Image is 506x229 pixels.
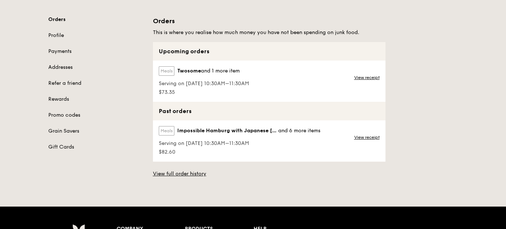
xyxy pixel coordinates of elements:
[159,80,249,87] span: Serving on [DATE] 10:30AM–11:30AM
[48,128,144,135] a: Grain Savers
[153,102,385,120] div: Past orders
[201,68,240,74] span: and 1 more item
[48,96,144,103] a: Rewards
[48,32,144,39] a: Profile
[48,112,144,119] a: Promo codes
[354,75,380,80] a: View receipt
[159,140,321,147] span: Serving on [DATE] 10:30AM–11:30AM
[48,64,144,71] a: Addresses
[153,42,385,61] div: Upcoming orders
[48,80,144,87] a: Refer a friend
[354,134,380,140] a: View receipt
[153,29,385,36] h5: This is where you realise how much money you have not been spending on junk food.
[48,48,144,55] a: Payments
[278,128,320,134] span: and 6 more items
[159,126,174,136] label: Meals
[159,66,174,76] label: Meals
[159,89,249,96] span: $73.35
[177,127,279,134] span: Impossible Hamburg with Japanese [PERSON_NAME]
[177,67,201,75] span: Twosome
[153,170,206,178] a: View full order history
[48,16,144,23] a: Orders
[48,143,144,151] a: Gift Cards
[159,149,321,156] span: $82.60
[153,16,385,26] h1: Orders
